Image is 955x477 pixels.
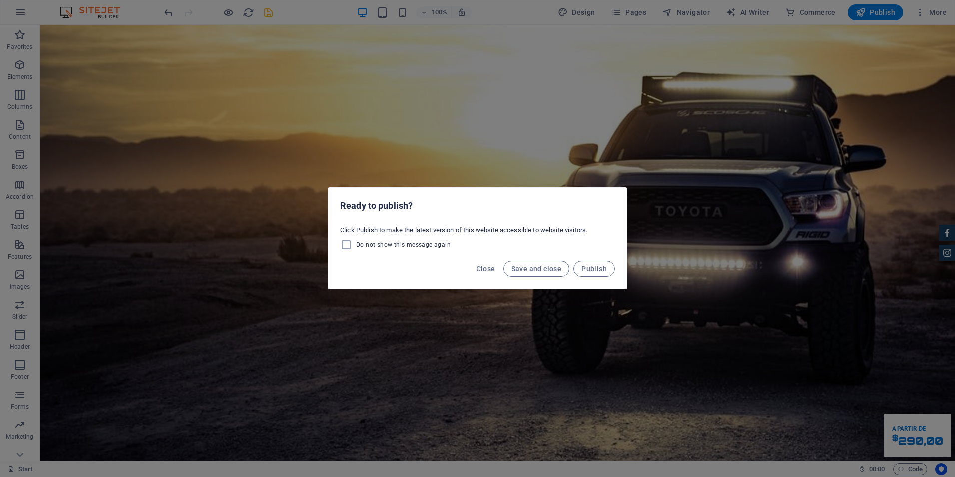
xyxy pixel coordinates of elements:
[356,241,451,249] span: Do not show this message again
[581,265,607,273] span: Publish
[511,265,562,273] span: Save and close
[503,261,570,277] button: Save and close
[328,222,627,255] div: Click Publish to make the latest version of this website accessible to website visitors.
[477,265,495,273] span: Close
[573,261,615,277] button: Publish
[340,200,615,212] h2: Ready to publish?
[473,261,499,277] button: Close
